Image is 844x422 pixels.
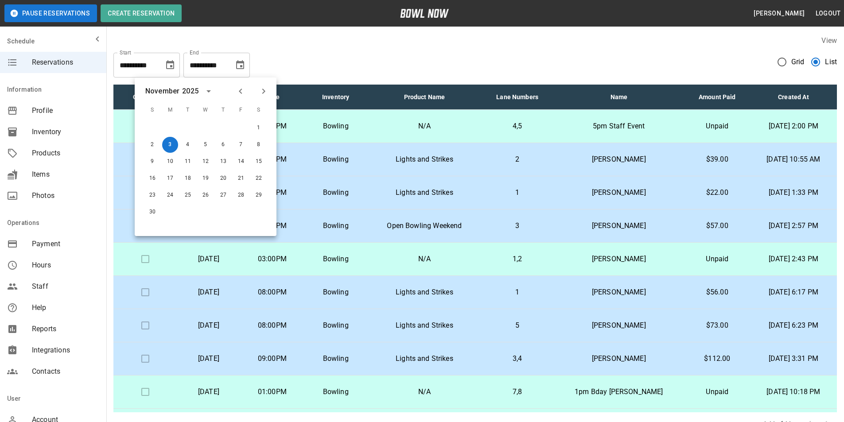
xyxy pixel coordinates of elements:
[101,4,182,22] button: Create Reservation
[32,105,99,116] span: Profile
[231,56,249,74] button: Choose date, selected date is Nov 3, 2025
[692,187,743,198] p: $22.00
[560,287,677,298] p: [PERSON_NAME]
[215,137,231,153] button: Nov 6, 2025
[32,169,99,180] span: Items
[374,353,474,364] p: Lights and Strikes
[144,187,160,203] button: Nov 23, 2025
[311,221,360,231] p: Bowling
[162,101,178,119] span: M
[311,387,360,397] p: Bowling
[32,302,99,313] span: Help
[692,320,743,331] p: $73.00
[256,84,271,99] button: Next month
[489,254,546,264] p: 1,2
[198,101,214,119] span: W
[215,170,231,186] button: Nov 20, 2025
[692,353,743,364] p: $112.00
[184,287,233,298] p: [DATE]
[489,221,546,231] p: 3
[144,170,160,186] button: Nov 16, 2025
[374,154,474,165] p: Lights and Strikes
[374,221,474,231] p: Open Bowling Weekend
[311,287,360,298] p: Bowling
[233,170,249,186] button: Nov 21, 2025
[489,353,546,364] p: 3,4
[311,187,360,198] p: Bowling
[180,101,196,119] span: T
[311,254,360,264] p: Bowling
[757,287,830,298] p: [DATE] 6:17 PM
[251,101,267,119] span: S
[685,85,750,110] th: Amount Paid
[145,86,179,97] div: November
[162,187,178,203] button: Nov 24, 2025
[32,281,99,292] span: Staff
[251,154,267,170] button: Nov 15, 2025
[32,345,99,356] span: Integrations
[692,121,743,132] p: Unpaid
[489,154,546,165] p: 2
[560,121,677,132] p: 5pm Staff Event
[201,84,216,99] button: calendar view is open, switch to year view
[32,366,99,377] span: Contacts
[233,101,249,119] span: F
[374,320,474,331] p: Lights and Strikes
[184,254,233,264] p: [DATE]
[757,387,830,397] p: [DATE] 10:18 PM
[757,187,830,198] p: [DATE] 1:33 PM
[489,187,546,198] p: 1
[560,254,677,264] p: [PERSON_NAME]
[251,120,267,136] button: Nov 1, 2025
[180,137,196,153] button: Nov 4, 2025
[144,204,160,220] button: Nov 30, 2025
[162,137,178,153] button: Nov 3, 2025
[251,137,267,153] button: Nov 8, 2025
[184,387,233,397] p: [DATE]
[251,187,267,203] button: Nov 29, 2025
[367,85,481,110] th: Product Name
[750,85,837,110] th: Created At
[560,187,677,198] p: [PERSON_NAME]
[757,353,830,364] p: [DATE] 3:31 PM
[304,85,367,110] th: Inventory
[248,353,297,364] p: 09:00PM
[215,101,231,119] span: T
[825,57,837,67] span: List
[32,57,99,68] span: Reservations
[180,187,196,203] button: Nov 25, 2025
[233,154,249,170] button: Nov 14, 2025
[162,170,178,186] button: Nov 17, 2025
[184,353,233,364] p: [DATE]
[180,170,196,186] button: Nov 18, 2025
[184,320,233,331] p: [DATE]
[489,320,546,331] p: 5
[489,121,546,132] p: 4,5
[812,5,844,22] button: Logout
[311,320,360,331] p: Bowling
[750,5,808,22] button: [PERSON_NAME]
[791,57,805,67] span: Grid
[692,154,743,165] p: $39.00
[162,154,178,170] button: Nov 10, 2025
[198,170,214,186] button: Nov 19, 2025
[215,154,231,170] button: Nov 13, 2025
[248,320,297,331] p: 08:00PM
[180,154,196,170] button: Nov 11, 2025
[233,187,249,203] button: Nov 28, 2025
[198,137,214,153] button: Nov 5, 2025
[821,36,837,45] label: View
[757,121,830,132] p: [DATE] 2:00 PM
[482,85,553,110] th: Lane Numbers
[489,387,546,397] p: 7,8
[32,190,99,201] span: Photos
[757,154,830,165] p: [DATE] 10:55 AM
[4,4,97,22] button: Pause Reservations
[32,324,99,334] span: Reports
[374,121,474,132] p: N/A
[692,221,743,231] p: $57.00
[32,148,99,159] span: Products
[757,221,830,231] p: [DATE] 2:57 PM
[757,320,830,331] p: [DATE] 6:23 PM
[144,101,160,119] span: S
